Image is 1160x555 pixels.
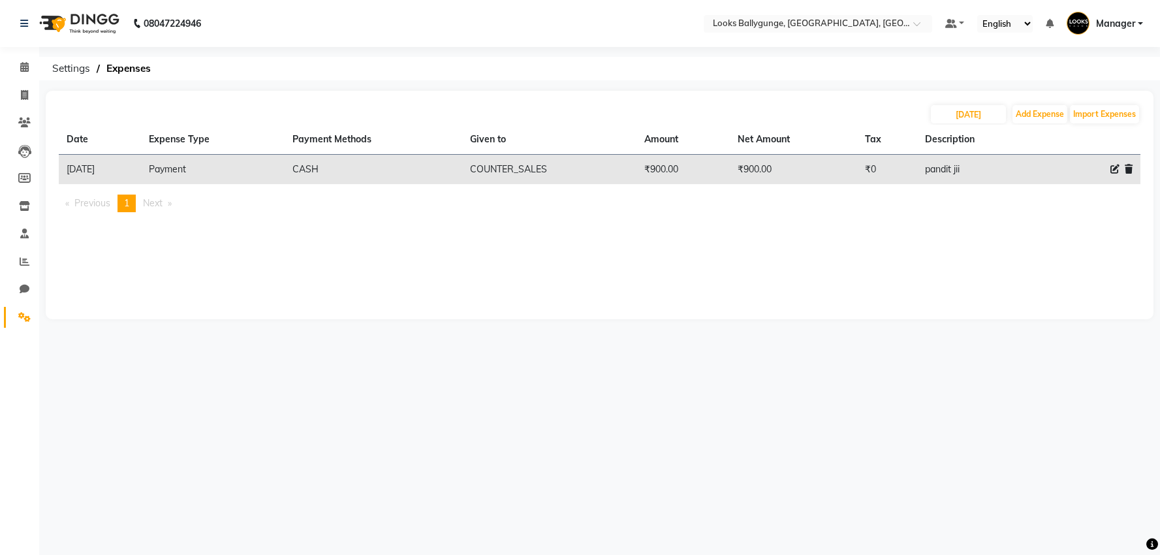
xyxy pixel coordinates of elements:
input: PLACEHOLDER.DATE [931,105,1006,123]
img: logo [33,5,123,42]
td: ₹900.00 [636,155,730,185]
span: Next [143,197,163,209]
th: Tax [857,125,917,155]
span: 1 [124,197,129,209]
span: Expenses [100,57,157,80]
th: Description [917,125,1040,155]
td: ₹0 [857,155,917,185]
b: 08047224946 [144,5,201,42]
th: Amount [636,125,730,155]
td: COUNTER_SALES [462,155,636,185]
button: Add Expense [1012,105,1067,123]
th: Payment Methods [285,125,462,155]
span: Previous [74,197,110,209]
th: Date [59,125,141,155]
span: Manager [1096,17,1135,31]
img: Manager [1067,12,1089,35]
nav: Pagination [59,195,1140,212]
td: [DATE] [59,155,141,185]
td: CASH [285,155,462,185]
th: Net Amount [730,125,857,155]
td: Payment [141,155,285,185]
td: pandit jii [917,155,1040,185]
th: Given to [462,125,636,155]
td: ₹900.00 [730,155,857,185]
th: Expense Type [141,125,285,155]
span: Settings [46,57,97,80]
button: Import Expenses [1070,105,1139,123]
